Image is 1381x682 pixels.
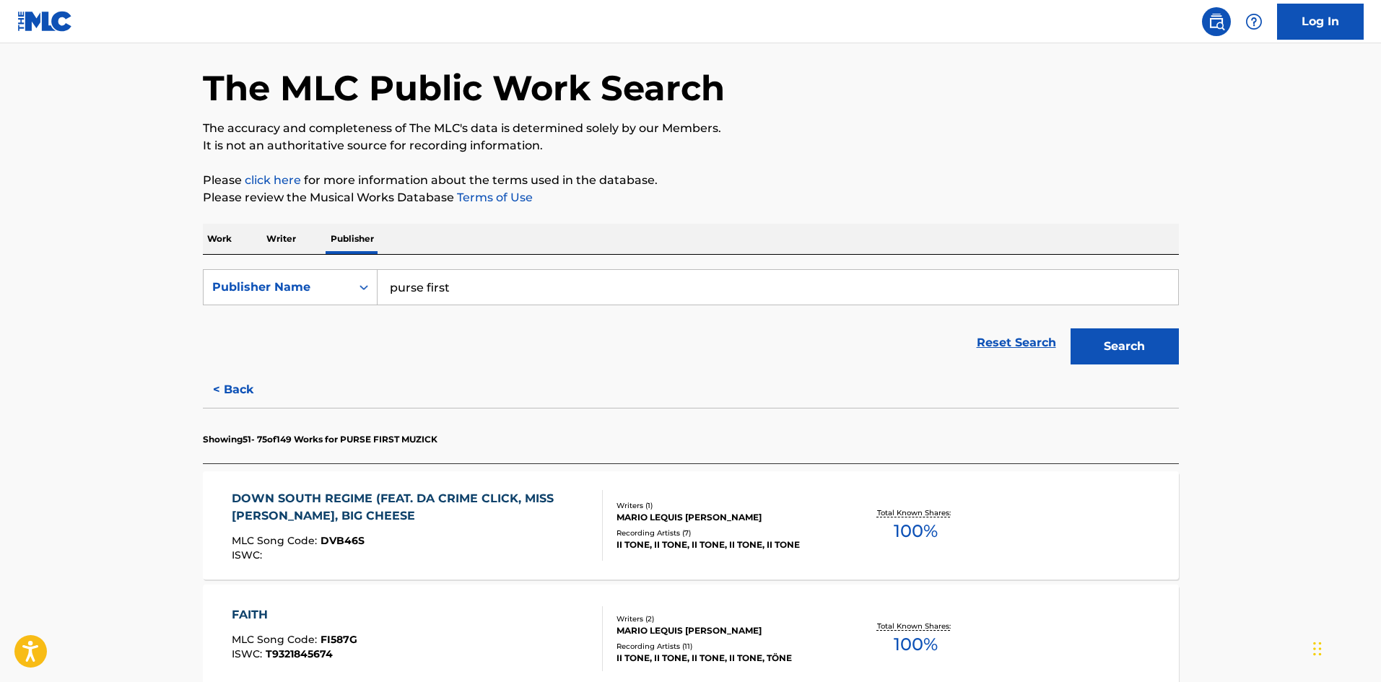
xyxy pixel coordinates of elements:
p: Showing 51 - 75 of 149 Works for PURSE FIRST MUZICK [203,433,437,446]
div: Writers ( 2 ) [617,613,835,624]
a: Public Search [1202,7,1231,36]
h1: The MLC Public Work Search [203,66,725,110]
p: Writer [262,224,300,254]
a: Log In [1277,4,1364,40]
form: Search Form [203,269,1179,372]
span: 100 % [894,631,938,657]
img: MLC Logo [17,11,73,32]
p: Please for more information about the terms used in the database. [203,172,1179,189]
span: ISWC : [232,548,266,561]
p: Total Known Shares: [877,621,954,631]
p: Please review the Musical Works Database [203,189,1179,206]
p: It is not an authoritative source for recording information. [203,137,1179,154]
div: DOWN SOUTH REGIME (FEAT. DA CRIME CLICK, MISS [PERSON_NAME], BIG CHEESE [232,490,591,525]
button: < Back [203,372,289,408]
iframe: Chat Widget [1309,613,1381,682]
span: DVB46S [321,534,365,547]
p: The accuracy and completeness of The MLC's data is determined solely by our Members. [203,120,1179,137]
button: Search [1071,328,1179,364]
img: search [1208,13,1225,30]
a: Reset Search [970,327,1063,359]
a: click here [245,173,301,187]
p: Work [203,224,236,254]
span: MLC Song Code : [232,534,321,547]
div: MARIO LEQUIS [PERSON_NAME] [617,511,835,524]
span: FI587G [321,633,357,646]
div: II TONE, II TONE, II TONE, II TONE, II TONE [617,538,835,551]
span: 100 % [894,518,938,544]
p: Publisher [326,224,378,254]
img: help [1245,13,1263,30]
a: DOWN SOUTH REGIME (FEAT. DA CRIME CLICK, MISS [PERSON_NAME], BIG CHEESEMLC Song Code:DVB46SISWC:W... [203,471,1179,580]
div: II TONE, II TONE, II TONE, II TONE, TÖNE [617,652,835,665]
div: Recording Artists ( 7 ) [617,528,835,538]
div: FAITH [232,606,357,624]
span: MLC Song Code : [232,633,321,646]
a: Terms of Use [454,191,533,204]
span: T9321845674 [266,647,333,660]
div: Drag [1313,627,1322,670]
p: Total Known Shares: [877,507,954,518]
div: Writers ( 1 ) [617,500,835,511]
span: ISWC : [232,647,266,660]
div: Publisher Name [212,279,342,296]
div: Help [1240,7,1268,36]
div: MARIO LEQUIS [PERSON_NAME] [617,624,835,637]
div: Recording Artists ( 11 ) [617,641,835,652]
